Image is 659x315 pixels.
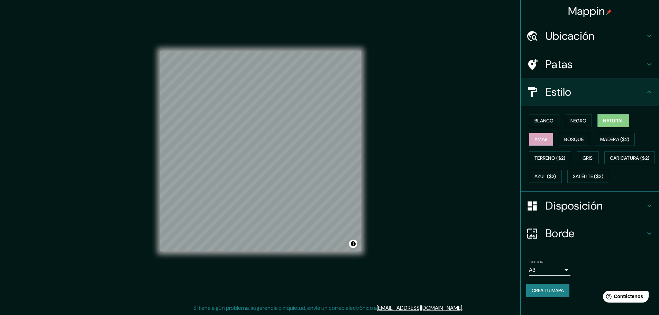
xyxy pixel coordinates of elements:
[529,259,543,264] font: Tamaño
[568,4,605,18] font: Mappin
[521,220,659,247] div: Borde
[462,304,463,312] font: .
[583,155,593,161] font: Gris
[521,50,659,78] div: Patas
[526,284,569,297] button: Crea tu mapa
[160,51,361,251] canvas: Mapa
[529,133,553,146] button: Amar
[573,174,604,180] font: Satélite ($3)
[546,85,571,99] font: Estilo
[534,118,554,124] font: Blanco
[529,266,536,274] font: A3
[577,151,599,165] button: Gris
[529,114,559,127] button: Blanco
[521,78,659,106] div: Estilo
[193,304,377,312] font: Si tiene algún problema, sugerencia o inquietud, envíe un correo electrónico a
[463,304,464,312] font: .
[529,170,562,183] button: Azul ($2)
[597,288,651,307] iframe: Lanzador de widgets de ayuda
[534,174,556,180] font: Azul ($2)
[597,114,629,127] button: Natural
[564,136,584,142] font: Bosque
[603,118,624,124] font: Natural
[606,9,612,15] img: pin-icon.png
[534,136,548,142] font: Amar
[534,155,566,161] font: Terreno ($2)
[610,155,650,161] font: Caricatura ($2)
[565,114,592,127] button: Negro
[570,118,587,124] font: Negro
[595,133,635,146] button: Madera ($2)
[529,151,571,165] button: Terreno ($2)
[604,151,655,165] button: Caricatura ($2)
[521,22,659,50] div: Ubicación
[567,170,609,183] button: Satélite ($3)
[546,29,595,43] font: Ubicación
[600,136,629,142] font: Madera ($2)
[464,304,466,312] font: .
[377,304,462,312] a: [EMAIL_ADDRESS][DOMAIN_NAME]
[546,226,575,241] font: Borde
[532,287,564,294] font: Crea tu mapa
[349,240,357,248] button: Activar o desactivar atribución
[559,133,589,146] button: Bosque
[546,57,573,72] font: Patas
[529,265,570,276] div: A3
[521,192,659,220] div: Disposición
[546,198,603,213] font: Disposición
